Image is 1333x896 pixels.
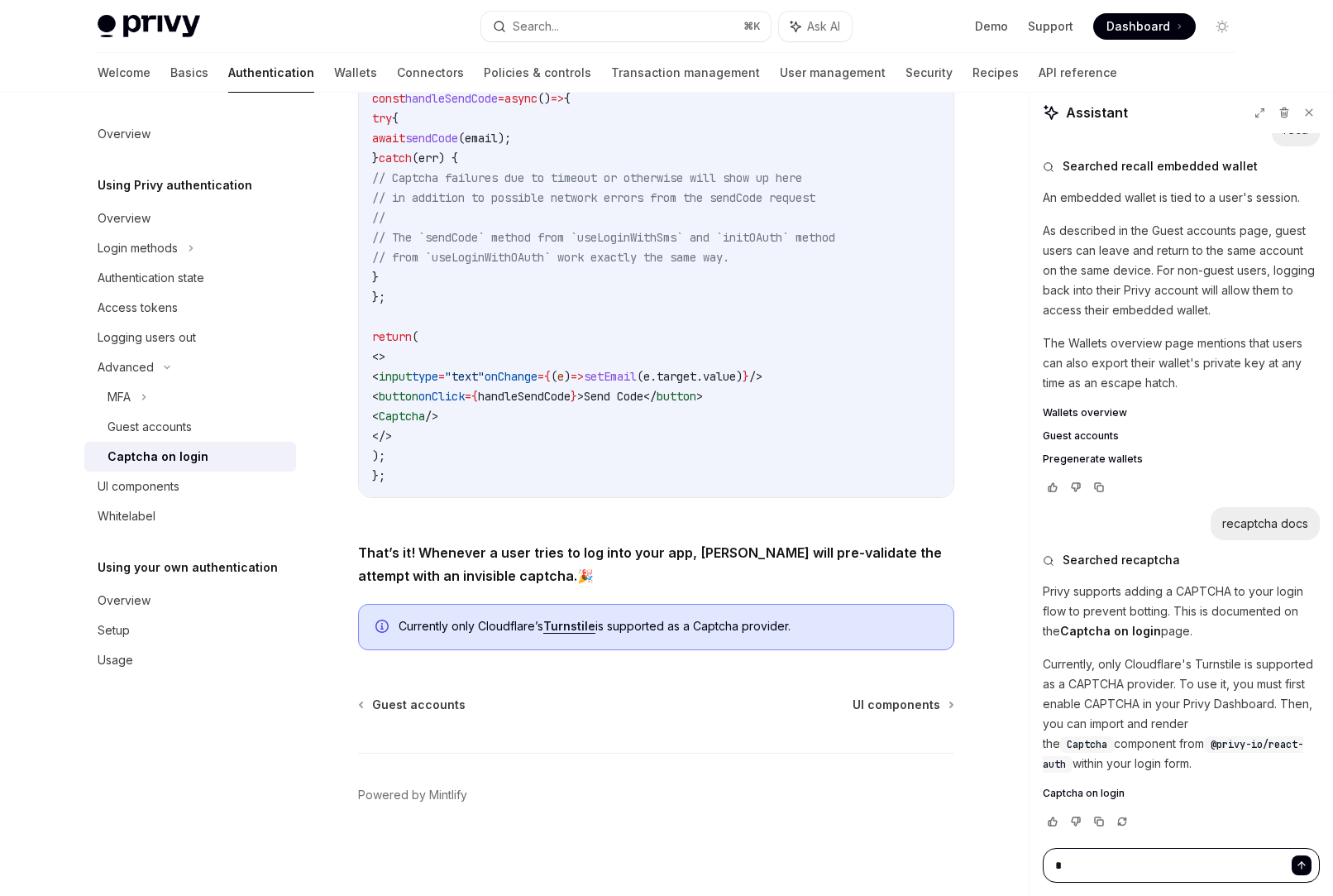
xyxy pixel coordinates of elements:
span: // in addition to possible network errors from the sendCode request [372,190,815,205]
h5: Using Privy authentication [98,175,252,195]
strong: Captcha on login [1060,624,1161,638]
span: sendCode [405,131,458,146]
span: Searched recall embedded wallet [1063,158,1258,175]
a: Powered by Mintlify [358,787,467,803]
button: Send message [1292,855,1311,875]
span: Captcha on login [1043,787,1125,800]
a: Demo [975,18,1008,35]
a: Overview [84,204,296,233]
span: = [465,389,471,404]
img: light logo [98,15,200,38]
div: Usage [98,650,133,670]
span: > [577,389,584,404]
a: Basics [170,53,208,93]
p: Privy supports adding a CAPTCHA to your login flow to prevent botting. This is documented on the ... [1043,582,1320,641]
a: Wallets overview [1043,406,1320,419]
span: ); [372,448,385,463]
a: Usage [84,645,296,675]
span: </ [643,389,657,404]
span: ); [498,131,511,146]
a: Welcome [98,53,150,93]
button: Searched recall embedded wallet [1043,158,1320,175]
a: Policies & controls [484,53,591,93]
div: recaptcha docs [1222,515,1308,532]
span: = [498,91,504,106]
span: UI components [853,697,940,713]
span: Captcha [379,409,425,424]
span: { [544,369,551,384]
span: ( [637,369,643,384]
div: Overview [98,208,150,228]
p: The Wallets overview page mentions that users can also export their wallet's private key at any t... [1043,333,1320,393]
span: > [696,389,703,404]
div: UI components [98,477,179,496]
span: < [372,389,379,404]
a: Dashboard [1093,13,1196,40]
a: Access tokens [84,293,296,323]
a: Pregenerate wallets [1043,453,1320,466]
span: button [379,389,418,404]
span: = [537,369,544,384]
span: // [372,210,385,225]
span: setEmail [584,369,637,384]
a: Whitelabel [84,501,296,531]
span: // Captcha failures due to timeout or otherwise will show up here [372,170,802,185]
span: Wallets overview [1043,406,1127,419]
span: handleSendCode [405,91,498,106]
span: async [504,91,537,106]
a: Authentication state [84,263,296,293]
span: /> [749,369,762,384]
span: Pregenerate wallets [1043,453,1143,466]
a: Turnstile [543,619,595,634]
a: API reference [1039,53,1117,93]
span: ( [412,151,418,165]
span: < [372,369,379,384]
a: Captcha on login [84,442,296,472]
span: input [379,369,412,384]
span: Guest accounts [1043,429,1119,443]
span: { [392,111,399,126]
span: // The `sendCode` method from `useLoginWithSms` and `initOAuth` method [372,230,835,245]
a: Authentication [228,53,314,93]
span: // from `useLoginWithOAuth` work exactly the same way. [372,250,729,265]
span: onChange [485,369,537,384]
div: MFA [107,387,131,407]
span: } [743,369,749,384]
div: Search... [513,17,559,36]
span: e [643,369,650,384]
a: User management [780,53,886,93]
span: } [372,270,379,285]
span: catch [379,151,412,165]
span: Assistant [1066,103,1128,122]
a: Transaction management [611,53,760,93]
span: { [471,389,478,404]
span: return [372,329,412,344]
span: }; [372,468,385,483]
span: handleSendCode [478,389,571,404]
span: err [418,151,438,165]
span: () [537,91,551,106]
span: Dashboard [1106,18,1170,35]
p: An embedded wallet is tied to a user's session. [1043,188,1320,208]
span: . [696,369,703,384]
span: </> [372,429,392,443]
span: }; [372,290,385,304]
a: Security [905,53,953,93]
span: ) [564,369,571,384]
a: Captcha on login [1043,787,1320,800]
span: ) { [438,151,458,165]
span: /> [425,409,438,424]
div: Access tokens [98,298,178,318]
a: UI components [853,697,953,713]
span: "text" [445,369,485,384]
span: button [657,389,696,404]
svg: Info [375,620,392,636]
span: Ask AI [807,18,840,35]
div: Captcha on login [107,447,208,467]
span: < [372,409,379,424]
span: try [372,111,392,126]
span: email [465,131,498,146]
span: Captcha [1067,738,1107,751]
div: Login methods [98,238,178,258]
a: Overview [84,586,296,616]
